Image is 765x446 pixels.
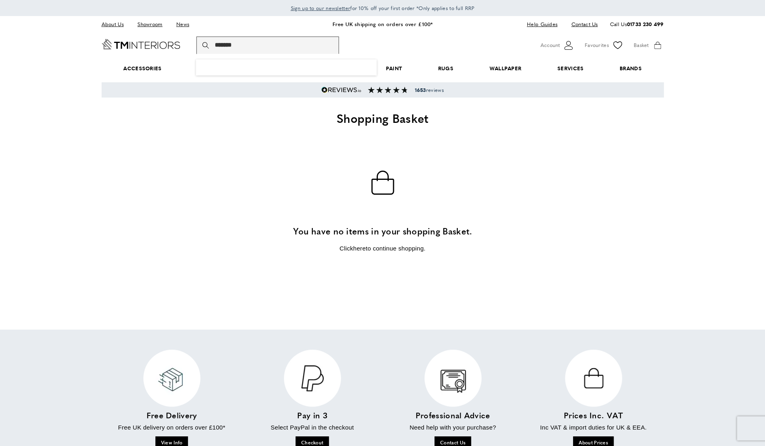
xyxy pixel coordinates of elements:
[525,423,662,432] p: Inc VAT & import duties for UK & EEA.
[525,409,662,421] h4: Prices Inc. VAT
[161,439,183,446] span: View Info
[602,56,659,81] a: Brands
[180,56,238,81] a: Fabrics
[541,39,575,51] button: Customer Account
[102,39,180,49] a: Go to Home page
[131,19,168,30] a: Showroom
[521,19,563,30] a: Help Guides
[565,19,598,30] a: Contact Us
[610,20,663,29] p: Call Us
[102,19,130,30] a: About Us
[385,423,521,432] p: Need help with your purchase?
[105,56,180,81] span: Accessories
[104,409,240,421] h4: Free Delivery
[440,439,465,446] span: Contact Us
[337,109,429,126] span: Shopping Basket
[585,39,624,51] a: Favourites
[244,423,381,432] p: Select PayPal in the checkout
[104,423,240,432] p: Free UK delivery on orders over £100*
[385,409,521,421] h4: Professional Advice
[579,439,608,446] span: About Prices
[202,37,210,54] button: Search
[222,244,543,253] p: Click to continue shopping.
[414,87,443,93] span: reviews
[368,56,420,81] a: Paint
[541,41,560,49] span: Account
[332,20,432,28] a: Free UK shipping on orders over £100*
[222,225,543,237] h3: You have no items in your shopping Basket.
[414,86,426,94] strong: 1653
[301,439,323,446] span: Checkout
[291,4,351,12] a: Sign up to our newsletter
[244,409,381,421] h4: Pay in 3
[321,87,361,93] img: Reviews.io 5 stars
[170,19,195,30] a: News
[353,245,365,252] a: here
[368,87,408,93] img: Reviews section
[539,56,602,81] a: Services
[471,56,539,81] a: Wallpaper
[291,4,475,12] span: for 10% off your first order *Only applies to full RRP
[585,41,609,49] span: Favourites
[420,56,471,81] a: Rugs
[627,20,664,28] a: 01733 230 499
